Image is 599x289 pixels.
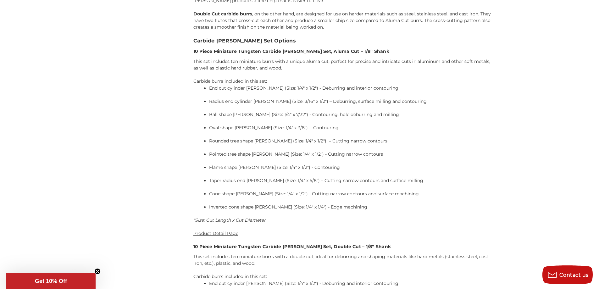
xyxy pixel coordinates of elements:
[209,138,496,144] p: Rounded tree shape [PERSON_NAME] (Size: 1/4" x 1/2") – Cutting narrow contours
[209,111,496,118] p: Ball shape [PERSON_NAME] (Size: 1/4" x 7/32") - Contouring, hole deburring and milling
[193,11,252,17] strong: Double Cut carbide burrs
[209,151,496,158] p: Pointed tree shape [PERSON_NAME] (Size: 1/4" x 1/2") - Cutting narrow contours
[193,243,496,250] h4: 10 Piece Miniature Tungsten Carbide [PERSON_NAME] Set, Double Cut – 1/8” Shank
[193,273,496,280] p: Carbide burrs included in this set:
[193,58,496,71] p: This set includes ten miniature burrs with a unique aluma cut, perfect for precise and intricate ...
[193,253,496,267] p: This set includes ten miniature burrs with a double cut, ideal for deburring and shaping material...
[35,278,67,284] span: Get 10% Off
[209,191,496,197] p: Cone shape [PERSON_NAME] (Size: 1/4" x 1/2") - Cutting narrow contours and surface machining
[193,37,496,45] h3: Carbide [PERSON_NAME] Set Options
[209,204,496,210] p: Inverted cone shape [PERSON_NAME] (Size: 1/4" x 1/4") - Edge machining
[542,265,593,284] button: Contact us
[209,164,496,171] p: Flame shape [PERSON_NAME] (Size: 1/4" x 1/2") - Contouring
[193,231,238,236] a: Product Detail Page
[559,272,589,278] span: Contact us
[209,177,496,184] p: Taper radius end [PERSON_NAME] (Size: 1/4" x 5/8") – Cutting narrow contours and surface milling
[209,280,496,287] p: End cut cylinder [PERSON_NAME] (Size: 1/4" x 1/2") - Deburring and interior contouring
[209,85,496,92] p: End cut cylinder [PERSON_NAME] (Size: 1/4" x 1/2") - Deburring and interior contouring
[193,11,496,31] p: , on the other hand, are designed for use on harder materials such as steel, stainless steel, and...
[209,125,496,131] p: Oval shape [PERSON_NAME] (Size: 1/4" x 3/8") - Contouring
[193,48,496,55] h4: 10 Piece Miniature Tungsten Carbide [PERSON_NAME] Set, Aluma Cut – 1/8” Shank
[193,78,496,85] p: Carbide burrs included in this set:
[209,98,496,105] p: Radius end cylinder [PERSON_NAME] (Size: 3/16" x 1/2") – Deburring, surface milling and contouring
[94,268,101,275] button: Close teaser
[193,217,266,223] em: *Size: Cut Length x Cut Diameter
[6,273,96,289] div: Get 10% OffClose teaser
